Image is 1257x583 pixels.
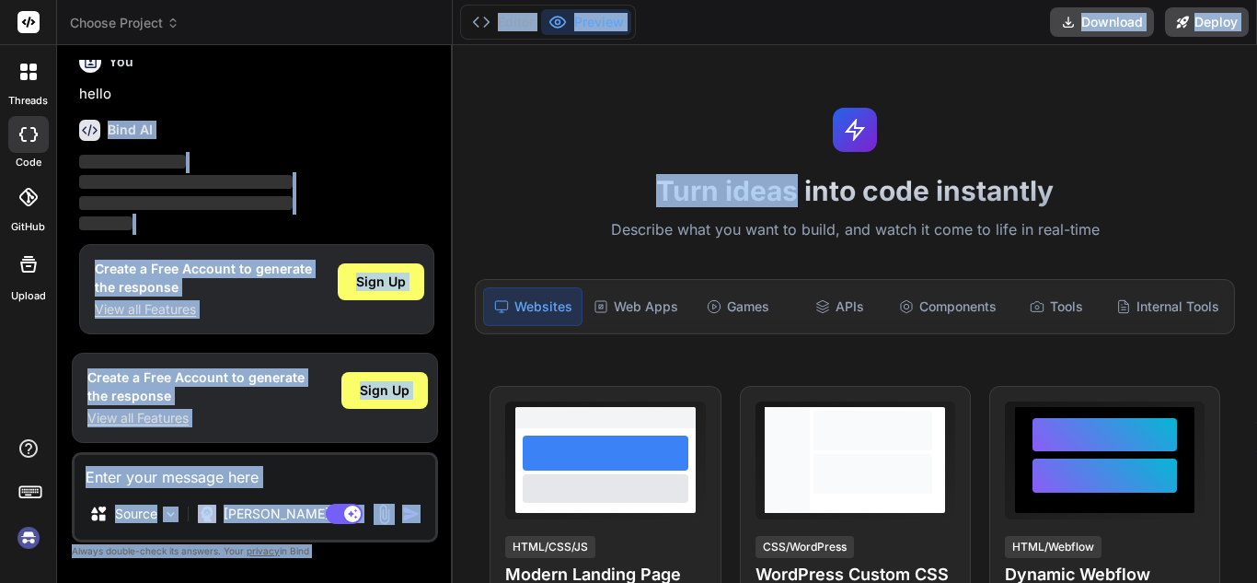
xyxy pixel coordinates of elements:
button: Deploy [1165,7,1249,37]
button: Preview [541,9,631,35]
p: Always double-check its answers. Your in Bind [72,542,438,560]
span: ‌ [79,216,133,230]
div: Components [892,287,1004,326]
label: code [16,155,41,170]
h6: Bind AI [108,121,153,139]
div: Websites [483,287,582,326]
span: Choose Project [70,14,179,32]
p: View all Features [95,300,312,319]
button: Download [1050,7,1154,37]
p: [PERSON_NAME] 4 S.. [224,505,361,523]
img: icon [402,505,421,523]
span: ‌ [79,175,293,189]
div: Games [689,287,787,326]
span: privacy [247,545,280,556]
p: Source [115,505,157,523]
span: Sign Up [356,273,406,291]
img: attachment [374,504,395,525]
p: Describe what you want to build, and watch it come to life in real-time [464,218,1246,242]
div: APIs [790,287,888,326]
img: Pick Models [163,507,179,522]
h1: Create a Free Account to generate the response [87,368,305,405]
img: Claude 4 Sonnet [198,505,216,523]
span: ‌ [79,155,186,169]
label: GitHub [11,219,45,235]
img: signin [13,522,44,554]
label: threads [8,93,48,109]
div: HTML/Webflow [1005,536,1101,558]
h1: Create a Free Account to generate the response [95,260,312,297]
div: CSS/WordPress [755,536,854,558]
p: hello [79,84,434,105]
div: HTML/CSS/JS [505,536,595,558]
div: Internal Tools [1109,287,1227,326]
h1: Turn ideas into code instantly [464,174,1246,207]
h6: You [109,52,133,71]
label: Upload [11,288,46,304]
button: Editor [465,9,541,35]
span: ‌ [79,196,293,210]
div: Tools [1008,287,1105,326]
div: Web Apps [586,287,686,326]
span: Sign Up [360,381,409,400]
p: View all Features [87,409,305,427]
